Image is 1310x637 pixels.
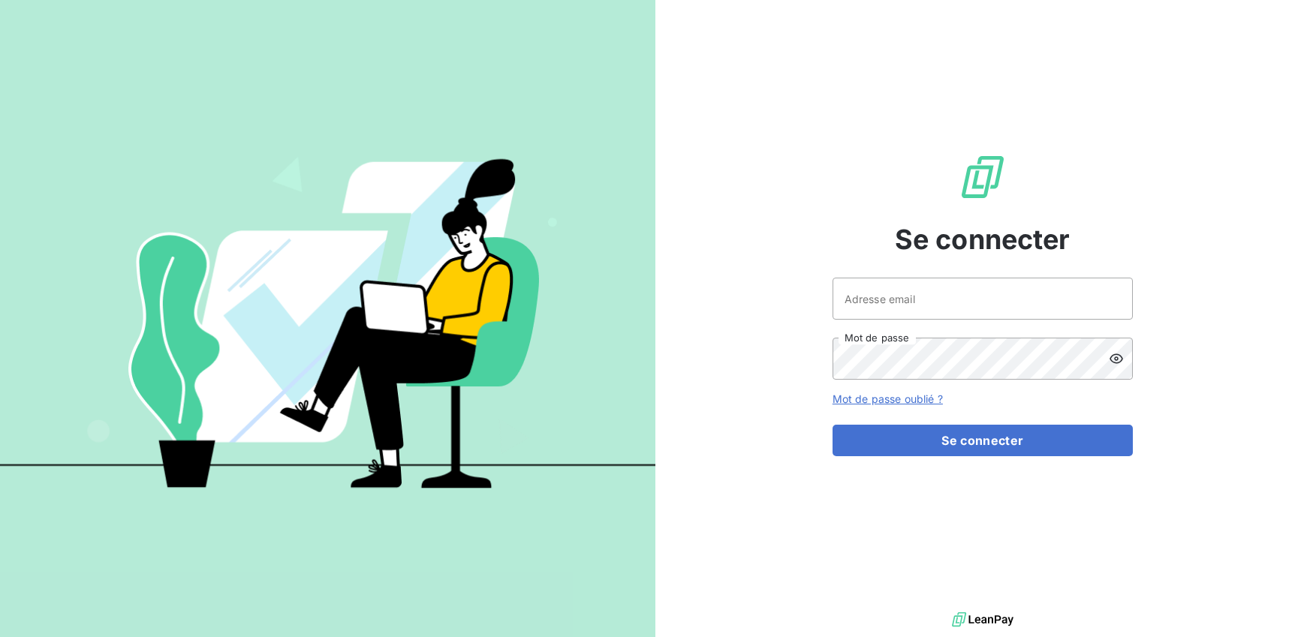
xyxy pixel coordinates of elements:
[895,219,1071,260] span: Se connecter
[833,425,1133,456] button: Se connecter
[833,278,1133,320] input: placeholder
[952,608,1013,631] img: logo
[833,392,943,405] a: Mot de passe oublié ?
[959,153,1007,201] img: Logo LeanPay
